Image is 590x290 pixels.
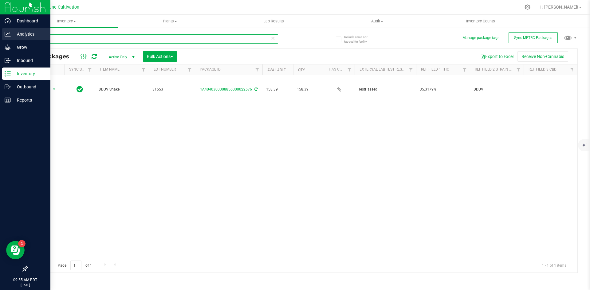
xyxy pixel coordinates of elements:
input: Search Package ID, Item Name, SKU, Lot or Part Number... [27,34,278,44]
span: 158.39 [297,87,320,92]
a: Sync Status [69,67,93,72]
span: Bulk Actions [147,54,173,59]
a: Qty [298,68,305,72]
a: Available [267,68,286,72]
div: Manage settings [524,4,531,10]
a: Inventory Counts [429,15,533,28]
span: select [50,85,58,94]
inline-svg: Inbound [5,57,11,64]
a: Plants [118,15,222,28]
p: Reports [11,96,48,104]
iframe: Resource center unread badge [18,240,26,247]
a: Ref Field 1 THC [421,67,449,72]
button: Export to Excel [476,51,517,62]
input: 1 [70,261,81,270]
span: All Packages [32,53,75,60]
p: Outbound [11,83,48,91]
p: [DATE] [3,283,48,287]
p: Inbound [11,57,48,64]
span: 158.39 [266,87,289,92]
a: Filter [406,64,416,75]
span: 1 - 1 of 1 items [537,261,571,270]
span: 35.3179% [420,87,466,92]
span: Clear [271,34,275,42]
a: Package ID [200,67,221,72]
a: Filter [460,64,470,75]
inline-svg: Outbound [5,84,11,90]
inline-svg: Dashboard [5,18,11,24]
a: Item Name [100,67,120,72]
p: Inventory [11,70,48,77]
a: Filter [567,64,577,75]
p: 09:55 AM PDT [3,277,48,283]
span: DDUV [474,87,520,92]
th: Has COA [324,64,355,75]
span: DDUV Shake [99,87,145,92]
a: Ref Field 3 CBD [529,67,557,72]
button: Manage package tags [462,35,499,41]
span: Plants [119,18,222,24]
a: Filter [252,64,262,75]
a: Lab Results [222,15,325,28]
inline-svg: Grow [5,44,11,50]
span: Audit [326,18,429,24]
span: In Sync [77,85,83,94]
span: Lab Results [255,18,292,24]
a: External Lab Test Result [360,67,408,72]
a: Audit [325,15,429,28]
span: TestPassed [358,87,412,92]
span: Hi, [PERSON_NAME]! [538,5,578,10]
span: Sync from Compliance System [254,87,258,91]
span: Inventory Counts [458,18,503,24]
span: Include items not tagged for facility [344,35,375,44]
button: Bulk Actions [143,51,177,62]
span: Dune Cultivation [46,5,79,10]
a: Lot Number [154,67,176,72]
iframe: Resource center [6,241,25,259]
span: Page of 1 [53,261,97,270]
span: Inventory [15,18,118,24]
a: Ref Field 2 Strain Name [475,67,520,72]
p: Grow [11,44,48,51]
inline-svg: Inventory [5,71,11,77]
inline-svg: Reports [5,97,11,103]
a: Filter [139,64,149,75]
a: Filter [344,64,355,75]
a: Inventory [15,15,118,28]
p: Analytics [11,30,48,38]
a: 1A4040300008856000022576 [200,87,252,91]
a: Filter [513,64,524,75]
button: Receive Non-Cannabis [517,51,568,62]
span: 31653 [152,87,191,92]
p: Dashboard [11,17,48,25]
button: Sync METRC Packages [509,32,558,43]
inline-svg: Analytics [5,31,11,37]
a: Filter [85,64,95,75]
a: Filter [185,64,195,75]
span: Sync METRC Packages [514,36,552,40]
